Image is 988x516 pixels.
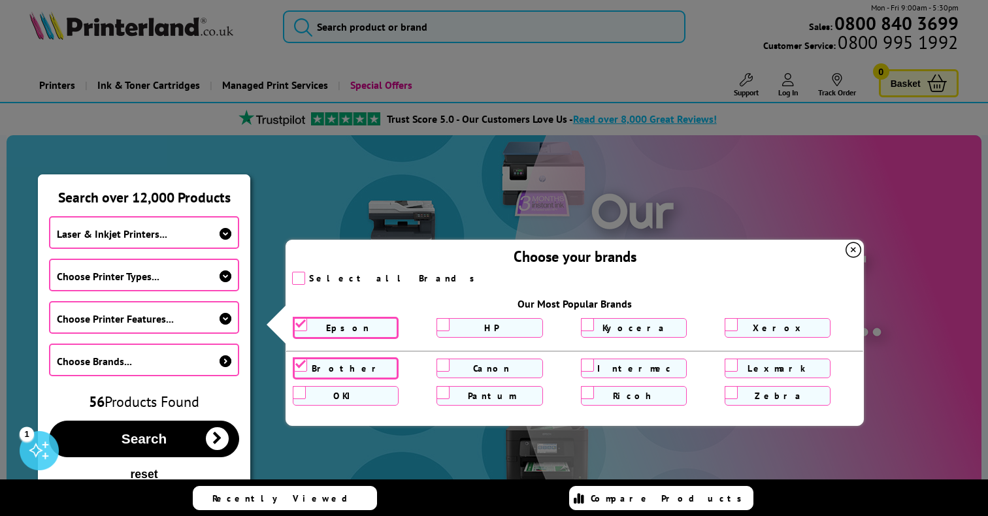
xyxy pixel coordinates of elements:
label: HP [440,322,538,334]
h4: Choose your brands [286,240,863,266]
div: 1 [20,427,34,441]
div: Products Found [49,393,239,411]
label: Epson [298,322,393,334]
button: Search [49,421,239,457]
label: OKI [297,390,395,402]
span: Choose Brands... [57,355,132,368]
span: Our Most Popular Brands [286,297,863,310]
span: Recently Viewed [212,492,361,504]
span: Laser & Inkjet Printers... [57,227,167,240]
label: Select all Brands [309,272,482,284]
label: Ricoh [585,390,683,402]
span: Choose Printer Types... [57,270,159,283]
label: Xerox [729,322,827,334]
label: Canon [440,363,538,374]
label: Intermec [585,363,683,374]
span: Choose Printer Features... [57,312,174,325]
span: 56 [89,393,105,411]
div: Search over 12,000 Products [39,175,250,206]
a: Recently Viewed [193,486,377,510]
label: Zebra [729,390,827,402]
label: Brother [298,363,393,374]
a: Compare Products [569,486,753,510]
button: reset [49,467,239,482]
span: Search [122,431,167,447]
label: Lexmark [729,363,827,374]
span: Compare Products [591,492,749,504]
label: Pantum [440,390,538,402]
label: Kyocera [585,322,683,334]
